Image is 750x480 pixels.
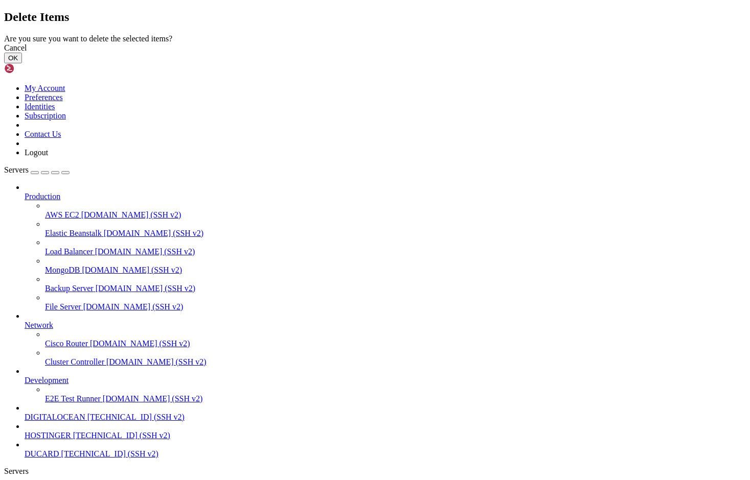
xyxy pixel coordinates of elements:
span: Elastic Beanstalk [45,229,102,237]
a: Cluster Controller [DOMAIN_NAME] (SSH v2) [45,357,746,367]
a: Load Balancer [DOMAIN_NAME] (SSH v2) [45,247,746,256]
span: [DOMAIN_NAME] (SSH v2) [83,302,184,311]
span: [DOMAIN_NAME] (SSH v2) [81,210,181,219]
x-row: 4 updates can be applied immediately. [4,178,617,186]
li: AWS EC2 [DOMAIN_NAME] (SSH v2) [45,201,746,220]
x-row: just raised the bar for easy, resilient and secure K8s cluster deployment. [4,126,617,134]
span: [DOMAIN_NAME] (SSH v2) [96,284,196,293]
a: Cisco Router [DOMAIN_NAME] (SSH v2) [45,339,746,348]
x-row: 1 updates could not be installed automatically. For more details, [4,238,617,247]
a: E2E Test Runner [DOMAIN_NAME] (SSH v2) [45,394,746,403]
li: Load Balancer [DOMAIN_NAME] (SSH v2) [45,238,746,256]
span: Load Balancer [45,247,93,256]
a: Preferences [25,93,63,102]
li: E2E Test Runner [DOMAIN_NAME] (SSH v2) [45,385,746,403]
a: Identities [25,102,55,111]
x-row: Swap usage: 0% IPv6 address for eth0: [TECHNICAL_ID] [4,100,617,108]
span: Servers [4,165,29,174]
h2: Delete Items [4,10,746,24]
a: Network [25,321,746,330]
div: (18, 32) [82,282,86,291]
a: HOSTINGER [TECHNICAL_ID] (SSH v2) [25,431,746,440]
a: DUCARD [TECHNICAL_ID] (SSH v2) [25,449,746,459]
x-row: Usage of /: 7.4% of 193.65GB Users logged in: 0 [4,82,617,91]
x-row: * Support: [URL][DOMAIN_NAME] [4,39,617,47]
span: HOSTINGER [25,431,71,440]
span: [DOMAIN_NAME] (SSH v2) [103,394,203,403]
x-row: Last login: [DATE] from [TECHNICAL_ID] [4,273,617,282]
span: [TECHNICAL_ID] (SSH v2) [87,413,185,421]
a: Logout [25,148,48,157]
x-row: Learn more about enabling ESM Apps service at [URL][DOMAIN_NAME] [4,212,617,221]
li: Network [25,311,746,367]
span: [DOMAIN_NAME] (SSH v2) [95,247,195,256]
a: AWS EC2 [DOMAIN_NAME] (SSH v2) [45,210,746,220]
div: Are you sure you want to delete the selected items? [4,34,746,43]
span: Network [25,321,53,329]
a: My Account [25,84,65,92]
x-row: [URL][DOMAIN_NAME] [4,143,617,152]
span: [DOMAIN_NAME] (SSH v2) [106,357,207,366]
a: Elastic Beanstalk [DOMAIN_NAME] (SSH v2) [45,229,746,238]
span: AWS EC2 [45,210,79,219]
x-row: To see these additional updates run: apt list --upgradable [4,186,617,195]
li: Development [25,367,746,403]
a: Servers [4,165,70,174]
span: File Server [45,302,81,311]
button: OK [4,53,22,63]
li: Elastic Beanstalk [DOMAIN_NAME] (SSH v2) [45,220,746,238]
x-row: Memory usage: 11% IPv4 address for eth0: [TECHNICAL_ID] [4,91,617,100]
li: MongoDB [DOMAIN_NAME] (SSH v2) [45,256,746,275]
a: Contact Us [25,130,61,138]
span: [TECHNICAL_ID] (SSH v2) [73,431,170,440]
x-row: *** System restart required *** [4,265,617,273]
span: Production [25,192,60,201]
li: Cisco Router [DOMAIN_NAME] (SSH v2) [45,330,746,348]
a: Production [25,192,746,201]
div: Cancel [4,43,746,53]
x-row: 16 additional security updates can be applied with ESM Apps. [4,204,617,212]
li: DUCARD [TECHNICAL_ID] (SSH v2) [25,440,746,459]
span: Backup Server [45,284,94,293]
a: DIGITALOCEAN [TECHNICAL_ID] (SSH v2) [25,413,746,422]
span: Cisco Router [45,339,88,348]
x-row: * Documentation: [URL][DOMAIN_NAME] [4,21,617,30]
span: [DOMAIN_NAME] (SSH v2) [82,266,182,274]
img: Shellngn [4,63,63,74]
li: DIGITALOCEAN [TECHNICAL_ID] (SSH v2) [25,403,746,422]
span: DIGITALOCEAN [25,413,85,421]
x-row: * Management: [URL][DOMAIN_NAME] [4,30,617,39]
span: Development [25,376,69,385]
x-row: Welcome to Ubuntu 22.04.5 LTS (GNU/Linux 5.15.0-144-generic x86_64) [4,4,617,13]
li: File Server [DOMAIN_NAME] (SSH v2) [45,293,746,311]
li: Production [25,183,746,311]
li: HOSTINGER [TECHNICAL_ID] (SSH v2) [25,422,746,440]
a: MongoDB [DOMAIN_NAME] (SSH v2) [45,266,746,275]
span: [DOMAIN_NAME] (SSH v2) [104,229,204,237]
a: Backup Server [DOMAIN_NAME] (SSH v2) [45,284,746,293]
li: Backup Server [DOMAIN_NAME] (SSH v2) [45,275,746,293]
x-row: System information as of [DATE] 16:12:38 -03 2025 [4,56,617,65]
span: E2E Test Runner [45,394,101,403]
x-row: root@srv768211:~# [4,282,617,291]
a: Subscription [25,111,66,120]
span: [DOMAIN_NAME] (SSH v2) [90,339,190,348]
div: Servers [4,467,746,476]
x-row: * Strictly confined Kubernetes makes edge and IoT secure. Learn how MicroK8s [4,117,617,126]
span: [TECHNICAL_ID] (SSH v2) [61,449,158,458]
span: Cluster Controller [45,357,104,366]
li: Cluster Controller [DOMAIN_NAME] (SSH v2) [45,348,746,367]
x-row: Expanded Security Maintenance for Applications is not enabled. [4,160,617,169]
a: Development [25,376,746,385]
span: MongoDB [45,266,80,274]
span: DUCARD [25,449,59,458]
x-row: see /var/log/unattended-upgrades/unattended-upgrades.log [4,247,617,256]
x-row: System load: 0.65 Processes: 159 [4,74,617,82]
a: File Server [DOMAIN_NAME] (SSH v2) [45,302,746,311]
